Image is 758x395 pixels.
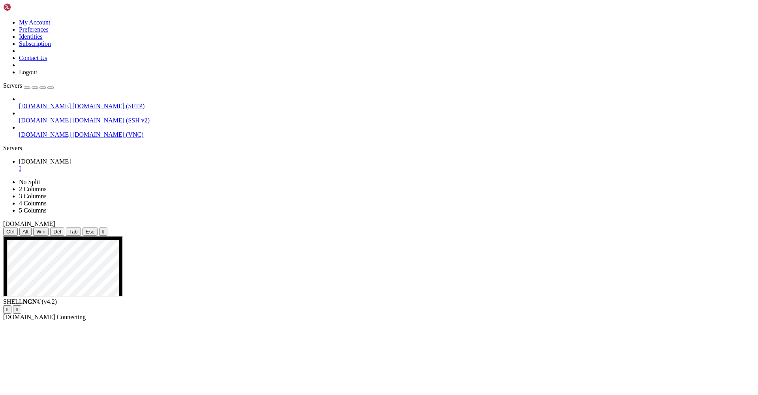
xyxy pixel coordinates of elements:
li: [DOMAIN_NAME] [DOMAIN_NAME] (SFTP) [19,96,755,110]
span: Tab [69,229,78,235]
span: [DOMAIN_NAME] [3,314,55,320]
a: My Account [19,19,51,26]
a: 2 Columns [19,186,47,192]
button:  [99,228,107,236]
span: [DOMAIN_NAME] (SFTP) [73,103,145,109]
button: Del [50,228,64,236]
a: Subscription [19,40,51,47]
a: h.ycloud.info [19,158,755,172]
div:  [6,307,8,312]
span: Del [53,229,61,235]
div: Servers [3,145,755,152]
a: 4 Columns [19,200,47,207]
span: 4.2.0 [42,298,57,305]
a: Logout [19,69,37,75]
button: Esc [83,228,98,236]
a:  [19,165,755,172]
span: Win [36,229,45,235]
a: Preferences [19,26,49,33]
span: [DOMAIN_NAME] [19,131,71,138]
a: [DOMAIN_NAME] [DOMAIN_NAME] (VNC) [19,131,755,138]
a: Servers [3,82,54,89]
span: [DOMAIN_NAME] [3,220,55,227]
span: Alt [23,229,29,235]
span: Esc [86,229,94,235]
span: [DOMAIN_NAME] [19,103,71,109]
b: NGN [23,298,37,305]
a: 3 Columns [19,193,47,199]
button: Win [33,228,49,236]
a: Contact Us [19,55,47,61]
span: Servers [3,82,22,89]
span: Connecting [57,314,86,320]
a: 5 Columns [19,207,47,214]
span: SHELL © [3,298,57,305]
a: [DOMAIN_NAME] [DOMAIN_NAME] (SFTP) [19,103,755,110]
span: [DOMAIN_NAME] (SSH v2) [73,117,150,124]
li: [DOMAIN_NAME] [DOMAIN_NAME] (SSH v2) [19,110,755,124]
div:  [102,229,104,235]
button: Tab [66,228,81,236]
span: [DOMAIN_NAME] [19,158,71,165]
button: Ctrl [3,228,18,236]
a: [DOMAIN_NAME] [DOMAIN_NAME] (SSH v2) [19,117,755,124]
a: Identities [19,33,43,40]
li: [DOMAIN_NAME] [DOMAIN_NAME] (VNC) [19,124,755,138]
span: Ctrl [6,229,15,235]
div:  [16,307,18,312]
span: [DOMAIN_NAME] (VNC) [73,131,144,138]
button:  [3,305,11,314]
button: Alt [19,228,32,236]
button:  [13,305,21,314]
a: No Split [19,179,40,185]
img: Shellngn [3,3,49,11]
span: [DOMAIN_NAME] [19,117,71,124]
